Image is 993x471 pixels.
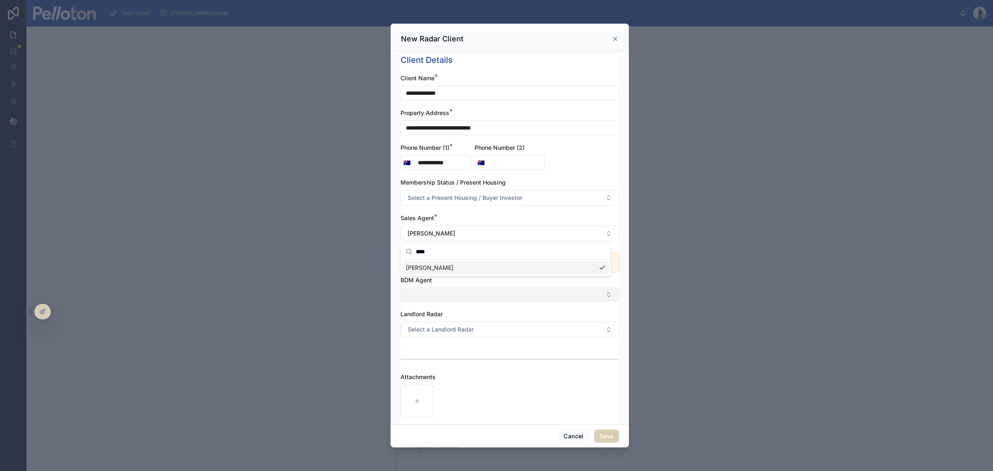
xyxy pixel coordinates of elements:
h1: Client Details [401,54,453,66]
span: Select a Landlord Radar [408,325,474,334]
div: Suggestions [401,260,611,276]
button: Save [594,430,619,443]
span: Property Address [401,109,449,116]
button: Select Button [401,226,619,241]
span: Membership Status / Present Housing [401,179,506,186]
button: Select Button [401,288,619,302]
span: Phone Number (2) [475,144,525,151]
span: Landlord Radar [401,310,443,317]
span: [PERSON_NAME] [408,229,455,238]
span: 🇦🇺 [403,159,410,167]
span: BDM Agent [401,276,432,284]
span: Phone Number (1) [401,144,449,151]
span: Client Name [401,74,434,82]
span: Sales Agent [401,214,434,221]
span: Attachments [401,373,436,380]
button: Cancel [558,430,589,443]
button: Select Button [401,322,619,337]
span: Select a Present Housing / Buyer Investor [408,194,522,202]
h3: New Radar Client [401,34,463,44]
span: [PERSON_NAME] [406,264,453,272]
button: Select Button [401,190,619,206]
span: 🇦🇺 [477,159,485,167]
button: Select Button [475,155,487,170]
button: Select Button [401,155,413,170]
